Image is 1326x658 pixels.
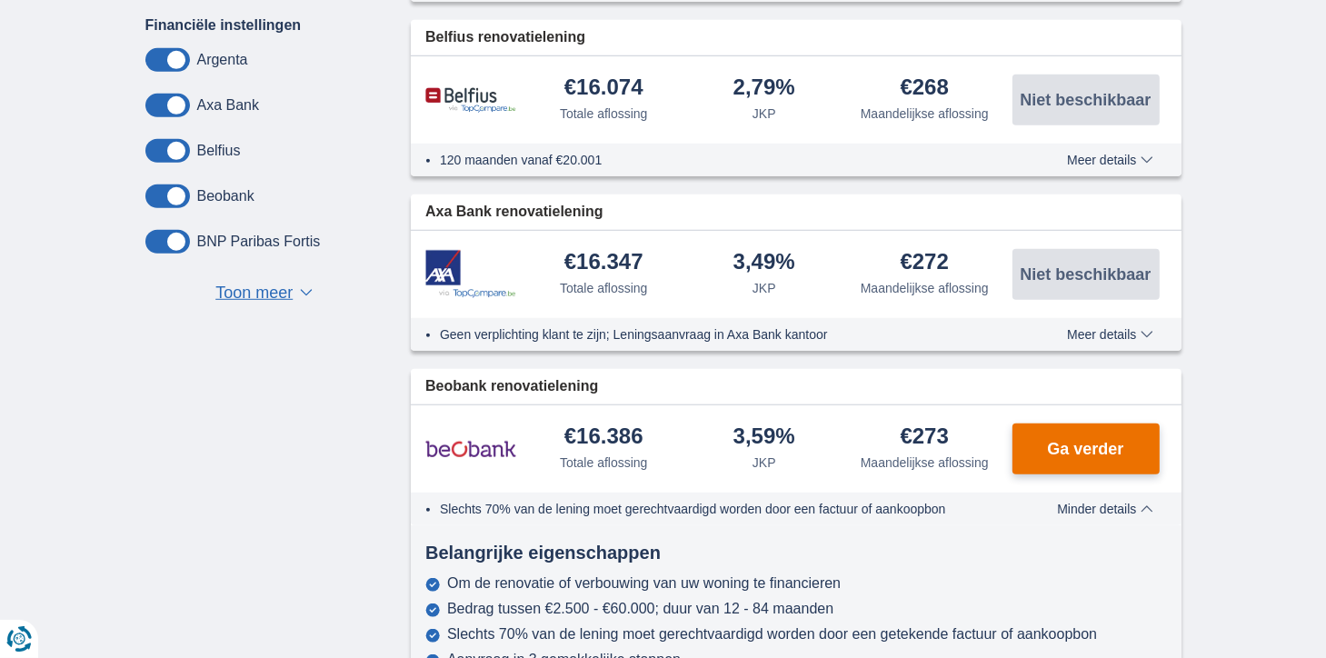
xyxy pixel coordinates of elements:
div: 3,49% [733,251,795,275]
label: Argenta [197,52,248,68]
li: Slechts 70% van de lening moet gerechtvaardigd worden door een factuur of aankoopbon [440,500,1001,518]
div: Slechts 70% van de lening moet gerechtvaardigd worden door een getekende factuur of aankoopbon [447,626,1097,643]
span: Meer details [1067,328,1152,341]
div: JKP [753,454,776,472]
img: product.pl.alt Belfius [425,87,516,114]
span: ▼ [300,289,313,296]
label: Axa Bank [197,97,259,114]
div: Totale aflossing [560,105,648,123]
div: €273 [901,425,949,450]
button: Meer details [1053,327,1166,342]
button: Ga verder [1012,424,1160,474]
div: Bedrag tussen €2.500 - €60.000; duur van 12 - 84 maanden [447,601,833,617]
button: Meer details [1053,153,1166,167]
span: Belfius renovatielening [425,27,585,48]
div: €272 [901,251,949,275]
label: Beobank [197,188,254,204]
div: JKP [753,105,776,123]
li: Geen verplichting klant te zijn; Leningsaanvraag in Axa Bank kantoor [440,325,1001,344]
button: Toon meer ▼ [210,281,318,306]
button: Niet beschikbaar [1012,75,1160,125]
div: Om de renovatie of verbouwing van uw woning te financieren [447,575,841,592]
label: Belfius [197,143,241,159]
span: Meer details [1067,154,1152,166]
span: Niet beschikbaar [1020,92,1151,108]
img: product.pl.alt Axa Bank [425,250,516,298]
div: 3,59% [733,425,795,450]
button: Niet beschikbaar [1012,249,1160,300]
div: 2,79% [733,76,795,101]
label: BNP Paribas Fortis [197,234,321,250]
li: 120 maanden vanaf €20.001 [440,151,1001,169]
div: Maandelijkse aflossing [861,454,989,472]
span: Ga verder [1047,441,1123,457]
div: JKP [753,279,776,297]
div: €16.074 [564,76,643,101]
span: Toon meer [215,282,293,305]
div: Totale aflossing [560,454,648,472]
div: Belangrijke eigenschappen [411,540,1181,566]
span: Niet beschikbaar [1020,266,1151,283]
div: €16.386 [564,425,643,450]
img: product.pl.alt Beobank [425,426,516,472]
label: Financiële instellingen [145,17,302,34]
div: Maandelijkse aflossing [861,279,989,297]
span: Minder details [1057,503,1152,515]
span: Beobank renovatielening [425,376,598,397]
span: Axa Bank renovatielening [425,202,603,223]
button: Minder details [1043,502,1166,516]
div: Totale aflossing [560,279,648,297]
div: Maandelijkse aflossing [861,105,989,123]
div: €268 [901,76,949,101]
div: €16.347 [564,251,643,275]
